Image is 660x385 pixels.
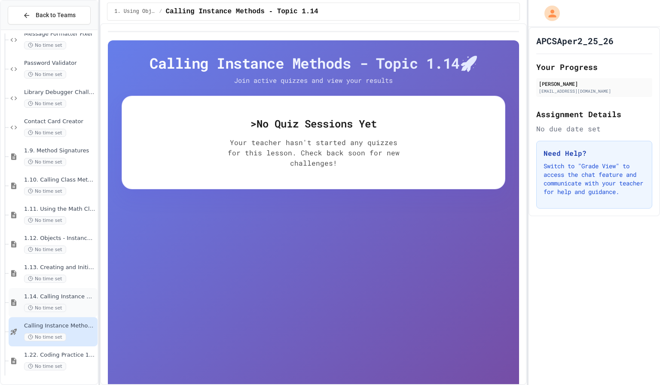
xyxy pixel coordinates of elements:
[165,6,318,17] span: Calling Instance Methods - Topic 1.14
[24,264,96,271] span: 1.13. Creating and Initializing Objects: Constructors
[24,89,96,96] span: Library Debugger Challenge
[228,137,400,168] p: Your teacher hasn't started any quizzes for this lesson. Check back soon for new challenges!
[24,293,96,300] span: 1.14. Calling Instance Methods
[24,275,66,283] span: No time set
[536,124,652,134] div: No due date set
[159,8,162,15] span: /
[24,158,66,166] span: No time set
[36,11,76,20] span: Back to Teams
[24,206,96,213] span: 1.11. Using the Math Class
[536,35,614,47] h1: APCSAper2_25_26
[24,352,96,359] span: 1.22. Coding Practice 1b (1.7-1.15)
[24,60,96,67] span: Password Validator
[24,41,66,49] span: No time set
[544,148,645,158] h3: Need Help?
[536,61,652,73] h2: Your Progress
[24,304,66,312] span: No time set
[114,8,156,15] span: 1. Using Objects and Methods
[217,76,410,85] p: Join active quizzes and view your results
[24,129,66,137] span: No time set
[24,176,96,184] span: 1.10. Calling Class Methods
[24,187,66,195] span: No time set
[539,88,650,94] div: [EMAIL_ADDRESS][DOMAIN_NAME]
[535,3,562,23] div: My Account
[24,333,66,341] span: No time set
[544,162,645,196] p: Switch to "Grade View" to access the chat feature and communicate with your teacher for help and ...
[539,80,650,88] div: [PERSON_NAME]
[24,216,66,224] span: No time set
[8,6,91,24] button: Back to Teams
[536,108,652,120] h2: Assignment Details
[24,30,96,38] span: Message Formatter Fixer
[24,70,66,79] span: No time set
[24,118,96,125] span: Contact Card Creator
[24,322,96,330] span: Calling Instance Methods - Topic 1.14
[24,100,66,108] span: No time set
[136,117,491,130] h5: > No Quiz Sessions Yet
[122,54,505,72] h4: Calling Instance Methods - Topic 1.14 🚀
[24,362,66,370] span: No time set
[24,246,66,254] span: No time set
[24,147,96,155] span: 1.9. Method Signatures
[24,235,96,242] span: 1.12. Objects - Instances of Classes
